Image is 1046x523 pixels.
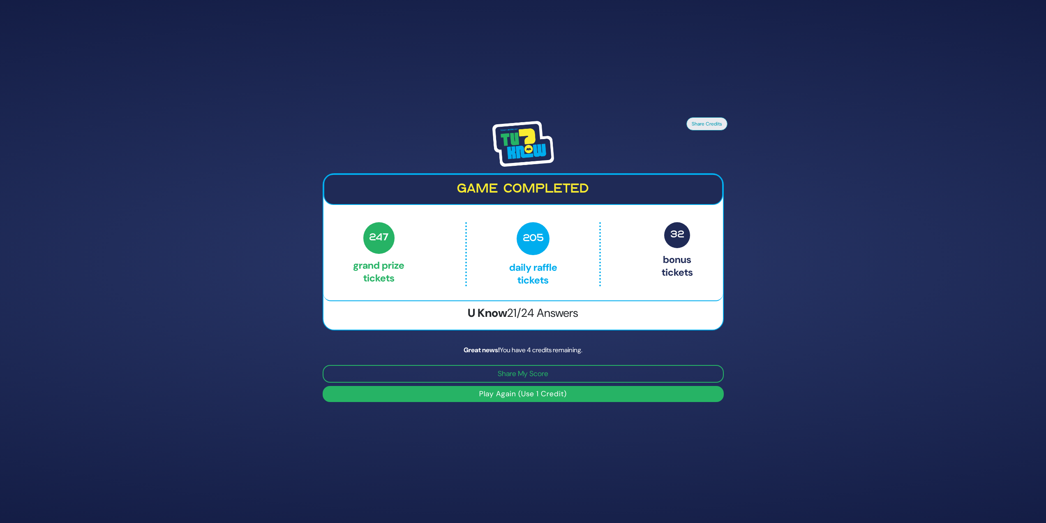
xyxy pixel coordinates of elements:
[484,222,582,286] p: Daily Raffle tickets
[664,222,690,248] span: 32
[323,386,724,402] button: Play Again (Use 1 Credit)
[331,181,716,197] h2: Game completed
[492,121,554,167] img: Tournament Logo
[323,345,724,355] div: You have 4 credits remaining.
[323,365,724,383] button: Share My Score
[353,222,404,286] p: Grand Prize tickets
[662,222,693,286] p: Bonus tickets
[363,222,395,254] span: 247
[507,305,578,321] span: 21/24 Answers
[464,346,500,354] strong: Great news!
[517,222,550,255] span: 205
[686,117,727,130] button: Share Credits
[323,306,723,320] h3: U Know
